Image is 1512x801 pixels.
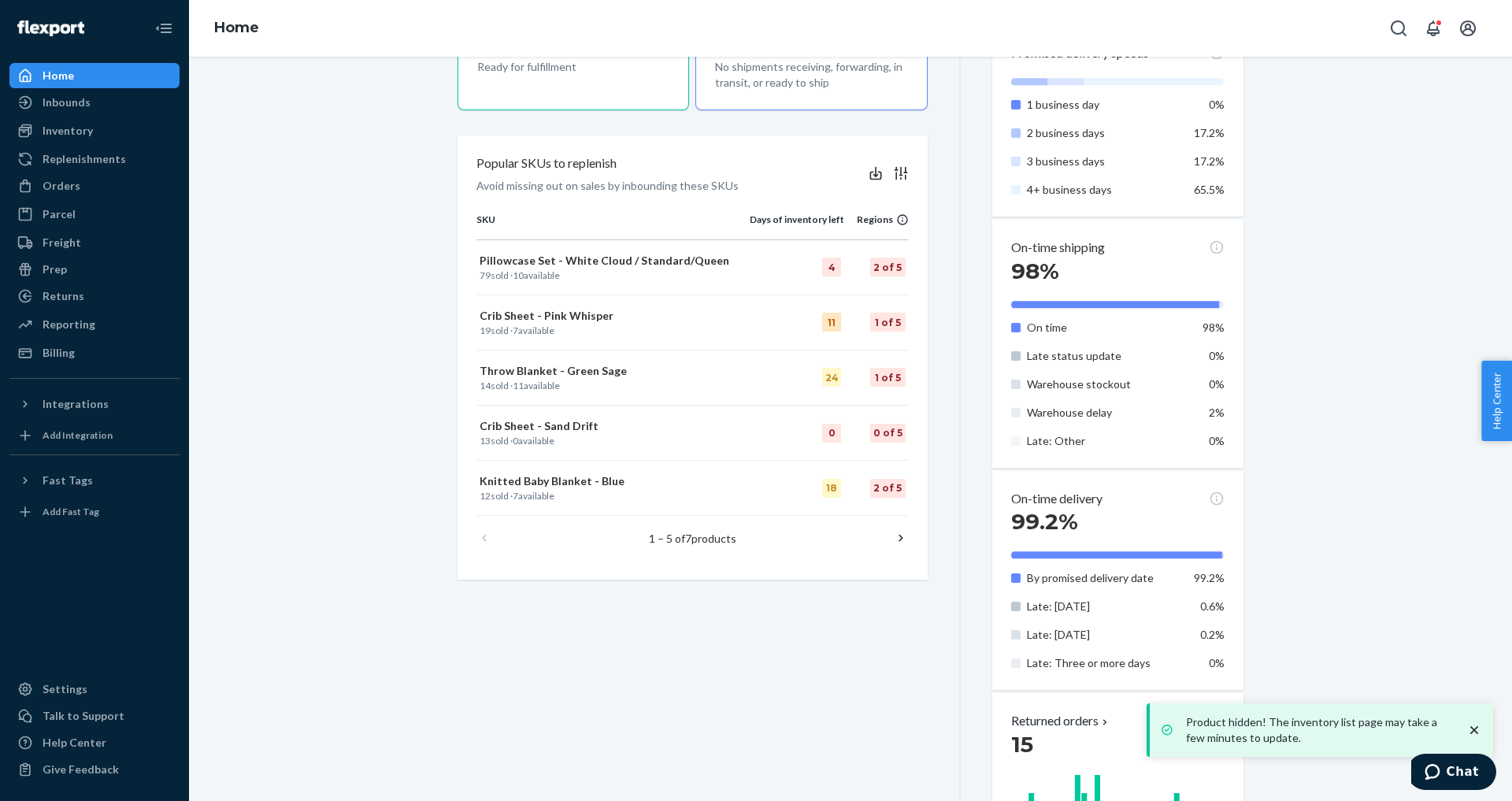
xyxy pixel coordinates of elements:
[480,434,747,447] p: sold · available
[1452,13,1484,44] button: Open account menu
[1194,183,1225,196] span: 65.5%
[1481,361,1512,441] button: Help Center
[822,258,841,276] div: 4
[513,269,524,281] span: 10
[9,499,180,525] a: Add Fast Tag
[43,288,84,304] div: Returns
[202,6,272,51] ol: breadcrumbs
[9,340,180,365] a: Billing
[1203,321,1225,334] span: 98%
[1011,508,1078,535] span: 99.2%
[9,63,180,88] a: Home
[715,59,907,91] p: No shipments receiving, forwarding, in transit, or ready to ship
[1186,714,1451,746] p: Product hidden! The inventory list page may take a few minutes to update.
[43,151,126,167] div: Replenishments
[822,368,841,387] div: 24
[43,235,81,250] div: Freight
[870,258,906,276] div: 2 of 5
[477,59,623,75] p: Ready for fulfillment
[43,505,99,518] div: Add Fast Tag
[476,213,750,239] th: SKU
[480,435,491,447] span: 13
[1027,376,1182,392] p: Warehouse stockout
[1194,571,1225,584] span: 99.2%
[685,532,691,545] span: 7
[1011,712,1111,730] button: Returned orders
[43,95,91,110] div: Inbounds
[1209,98,1225,111] span: 0%
[1011,239,1105,257] p: On-time shipping
[1194,126,1225,139] span: 17.2%
[513,490,518,502] span: 7
[480,324,491,336] span: 19
[1209,656,1225,669] span: 0%
[9,118,180,143] a: Inventory
[1209,406,1225,419] span: 2%
[1027,154,1182,169] p: 3 business days
[822,479,841,498] div: 18
[148,13,180,44] button: Close Navigation
[1466,722,1482,738] svg: close toast
[480,269,491,281] span: 79
[9,391,180,417] button: Integrations
[17,20,84,36] img: Flexport logo
[9,757,180,782] button: Give Feedback
[43,735,106,751] div: Help Center
[9,423,180,448] a: Add Integration
[870,368,906,387] div: 1 of 5
[480,308,747,324] p: Crib Sheet - Pink Whisper
[1194,154,1225,168] span: 17.2%
[9,146,180,172] a: Replenishments
[43,317,95,332] div: Reporting
[43,123,93,139] div: Inventory
[1027,433,1182,449] p: Late: Other
[822,424,841,443] div: 0
[9,202,180,227] a: Parcel
[1027,320,1182,336] p: On time
[649,531,736,547] p: 1 – 5 of products
[1011,731,1033,758] span: 15
[43,206,76,222] div: Parcel
[480,418,747,434] p: Crib Sheet - Sand Drift
[750,213,844,239] th: Days of inventory left
[1209,377,1225,391] span: 0%
[43,68,74,83] div: Home
[480,379,747,392] p: sold · available
[1209,434,1225,447] span: 0%
[480,253,747,269] p: Pillowcase Set - White Cloud / Standard/Queen
[1209,349,1225,362] span: 0%
[1027,182,1182,198] p: 4+ business days
[480,363,747,379] p: Throw Blanket - Green Sage
[43,708,124,724] div: Talk to Support
[43,681,87,697] div: Settings
[480,380,491,391] span: 14
[9,730,180,755] a: Help Center
[43,473,93,488] div: Fast Tags
[870,479,906,498] div: 2 of 5
[9,173,180,198] a: Orders
[513,380,524,391] span: 11
[480,490,491,502] span: 12
[870,424,906,443] div: 0 of 5
[1383,13,1414,44] button: Open Search Box
[9,284,180,309] a: Returns
[1027,599,1182,614] p: Late: [DATE]
[480,269,747,282] p: sold · available
[822,313,841,332] div: 11
[1027,125,1182,141] p: 2 business days
[1417,13,1449,44] button: Open notifications
[9,257,180,282] a: Prep
[513,324,518,336] span: 7
[9,468,180,493] button: Fast Tags
[1027,348,1182,364] p: Late status update
[1027,97,1182,113] p: 1 business day
[1411,754,1496,793] iframe: Opens a widget where you can chat to one of our agents
[43,428,113,442] div: Add Integration
[480,473,747,489] p: Knitted Baby Blanket - Blue
[9,230,180,255] a: Freight
[43,261,67,277] div: Prep
[476,178,739,194] p: Avoid missing out on sales by inbounding these SKUs
[1011,490,1102,508] p: On-time delivery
